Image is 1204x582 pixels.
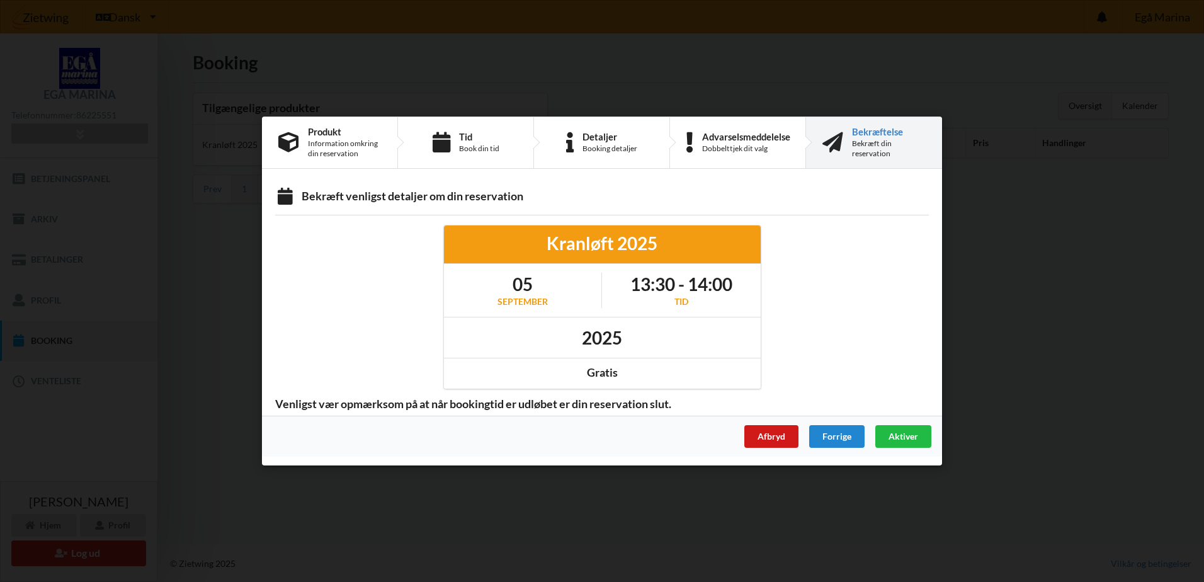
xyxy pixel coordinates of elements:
[702,132,790,142] div: Advarselsmeddelelse
[308,127,381,137] div: Produkt
[630,273,732,295] h1: 13:30 - 14:00
[497,273,548,295] h1: 05
[889,431,918,442] span: Aktiver
[497,295,548,308] div: september
[630,295,732,308] div: Tid
[582,132,637,142] div: Detaljer
[266,397,680,411] span: Venligst vær opmærksom på at når bookingtid er udløbet er din reservation slut.
[275,189,929,206] div: Bekræft venligst detaljer om din reservation
[582,326,622,349] h1: 2025
[459,132,499,142] div: Tid
[308,139,381,159] div: Information omkring din reservation
[453,232,752,254] div: Kranløft 2025
[453,365,752,380] div: Gratis
[852,139,926,159] div: Bekræft din reservation
[852,127,926,137] div: Bekræftelse
[809,425,865,448] div: Forrige
[459,144,499,154] div: Book din tid
[702,144,790,154] div: Dobbelttjek dit valg
[744,425,798,448] div: Afbryd
[582,144,637,154] div: Booking detaljer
